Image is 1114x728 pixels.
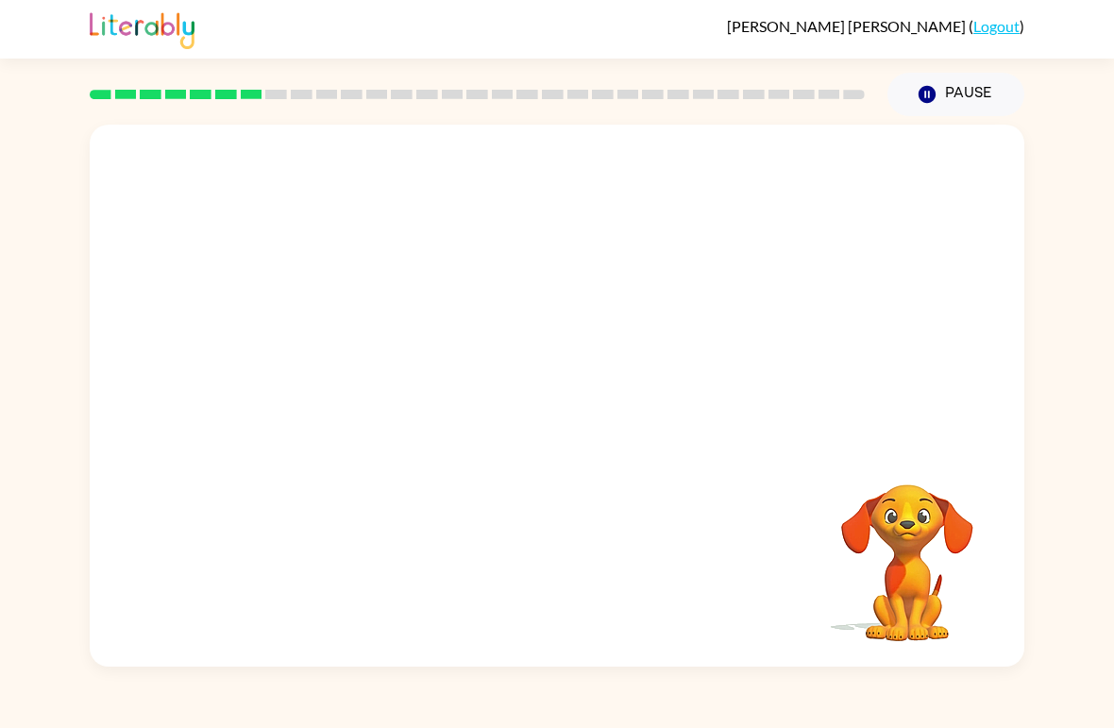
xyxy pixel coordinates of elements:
video: Your browser must support playing .mp4 files to use Literably. Please try using another browser. [813,455,1002,644]
img: Literably [90,8,194,49]
a: Logout [973,17,1020,35]
button: Pause [887,73,1024,116]
span: [PERSON_NAME] [PERSON_NAME] [727,17,969,35]
div: ( ) [727,17,1024,35]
